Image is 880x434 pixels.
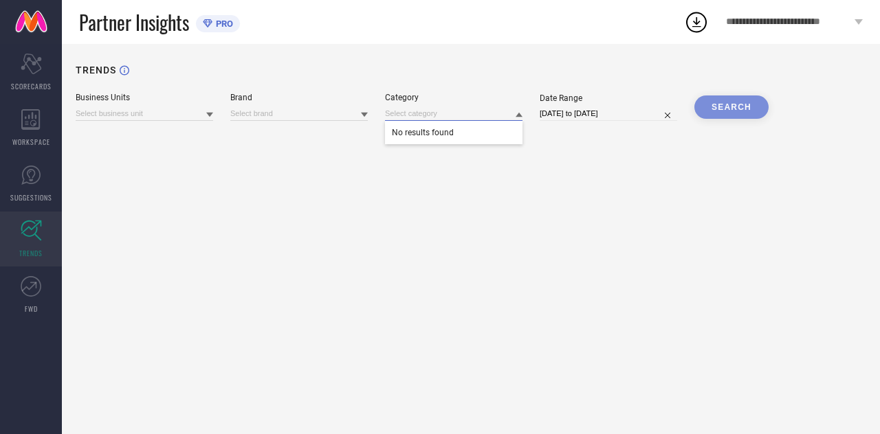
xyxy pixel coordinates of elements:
[230,106,368,121] input: Select brand
[12,137,50,147] span: WORKSPACE
[684,10,709,34] div: Open download list
[385,93,522,102] div: Category
[76,65,116,76] h1: TRENDS
[11,81,52,91] span: SCORECARDS
[25,304,38,314] span: FWD
[212,19,233,29] span: PRO
[540,106,677,121] input: Select date range
[385,121,522,144] span: No results found
[230,93,368,102] div: Brand
[10,192,52,203] span: SUGGESTIONS
[540,93,677,103] div: Date Range
[385,106,522,121] input: Select category
[76,106,213,121] input: Select business unit
[19,248,43,258] span: TRENDS
[79,8,189,36] span: Partner Insights
[76,93,213,102] div: Business Units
